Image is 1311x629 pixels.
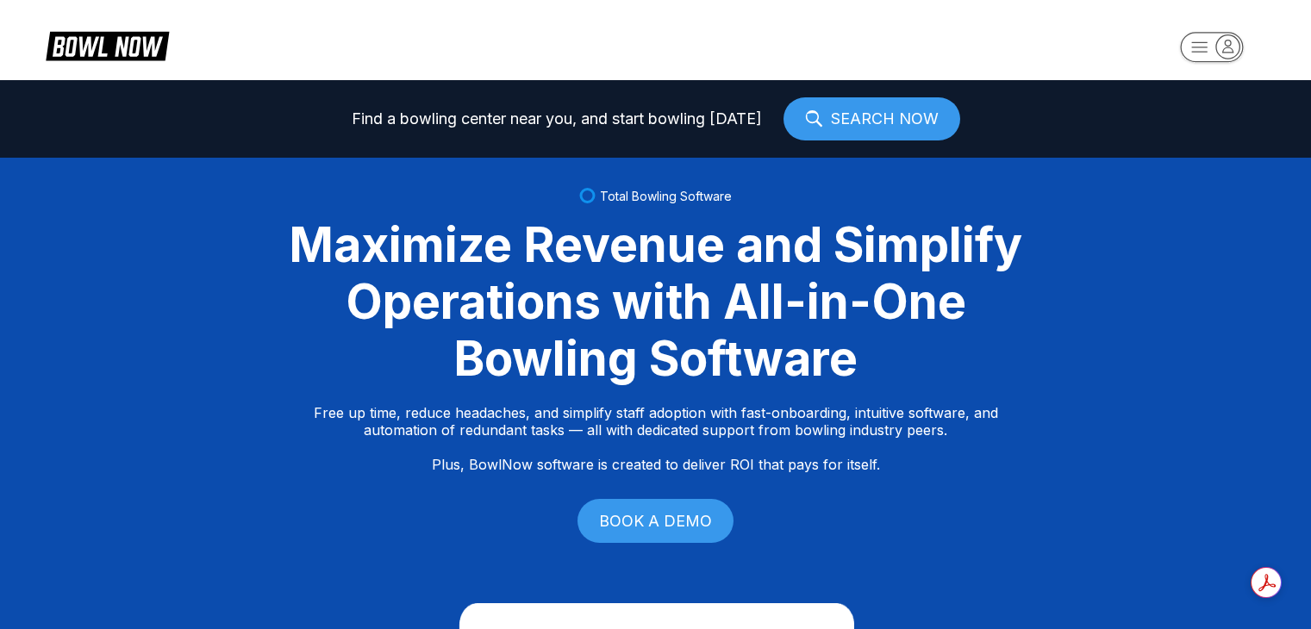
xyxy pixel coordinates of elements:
div: Maximize Revenue and Simplify Operations with All-in-One Bowling Software [268,216,1044,387]
a: BOOK A DEMO [577,499,734,543]
span: Total Bowling Software [600,189,732,203]
a: SEARCH NOW [783,97,960,140]
span: Find a bowling center near you, and start bowling [DATE] [352,110,762,128]
p: Free up time, reduce headaches, and simplify staff adoption with fast-onboarding, intuitive softw... [314,404,998,473]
